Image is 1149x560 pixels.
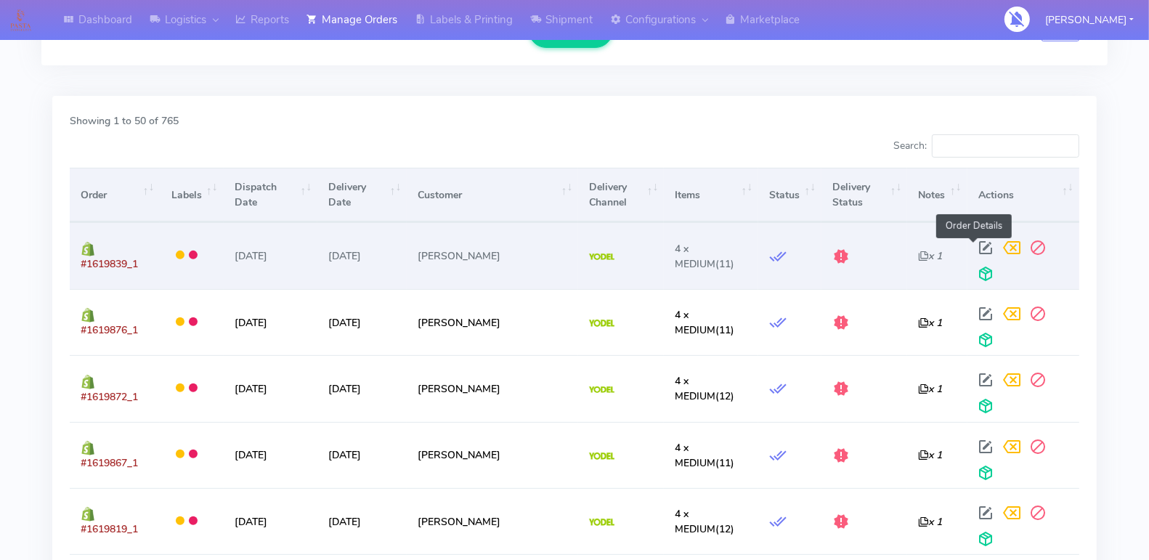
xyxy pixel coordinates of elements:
[664,168,758,222] th: Items: activate to sort column ascending
[81,257,138,271] span: #1619839_1
[919,448,943,462] i: x 1
[70,113,179,129] label: Showing 1 to 50 of 765
[758,168,821,222] th: Status: activate to sort column ascending
[81,242,95,256] img: shopify.png
[932,134,1079,158] input: Search:
[919,249,943,263] i: x 1
[1034,5,1145,35] button: [PERSON_NAME]
[675,308,716,337] span: 4 x MEDIUM
[81,390,138,404] span: #1619872_1
[317,222,407,288] td: [DATE]
[589,386,614,394] img: Yodel
[589,453,614,460] img: Yodel
[675,242,735,271] span: (11)
[81,441,95,455] img: shopify.png
[81,456,138,470] span: #1619867_1
[675,507,735,536] span: (12)
[81,308,95,322] img: shopify.png
[317,168,407,222] th: Delivery Date: activate to sort column ascending
[675,242,716,271] span: 4 x MEDIUM
[589,519,614,526] img: Yodel
[578,168,664,222] th: Delivery Channel: activate to sort column ascending
[224,222,317,288] td: [DATE]
[224,168,317,222] th: Dispatch Date: activate to sort column ascending
[81,507,95,522] img: shopify.png
[967,168,1079,222] th: Actions: activate to sort column ascending
[317,289,407,355] td: [DATE]
[407,168,578,222] th: Customer: activate to sort column ascending
[919,382,943,396] i: x 1
[224,422,317,488] td: [DATE]
[160,168,223,222] th: Labels: activate to sort column ascending
[81,522,138,536] span: #1619819_1
[224,355,317,421] td: [DATE]
[675,374,735,403] span: (12)
[407,488,578,554] td: [PERSON_NAME]
[821,168,907,222] th: Delivery Status: activate to sort column ascending
[70,168,160,222] th: Order: activate to sort column ascending
[224,488,317,554] td: [DATE]
[675,374,716,403] span: 4 x MEDIUM
[407,289,578,355] td: [PERSON_NAME]
[675,507,716,536] span: 4 x MEDIUM
[675,441,716,470] span: 4 x MEDIUM
[407,422,578,488] td: [PERSON_NAME]
[589,320,614,327] img: Yodel
[81,323,138,337] span: #1619876_1
[919,515,943,529] i: x 1
[589,253,614,261] img: Yodel
[317,422,407,488] td: [DATE]
[907,168,967,222] th: Notes: activate to sort column ascending
[893,134,1079,158] label: Search:
[675,308,735,337] span: (11)
[407,222,578,288] td: [PERSON_NAME]
[675,441,735,470] span: (11)
[919,316,943,330] i: x 1
[224,289,317,355] td: [DATE]
[317,488,407,554] td: [DATE]
[407,355,578,421] td: [PERSON_NAME]
[81,375,95,389] img: shopify.png
[317,355,407,421] td: [DATE]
